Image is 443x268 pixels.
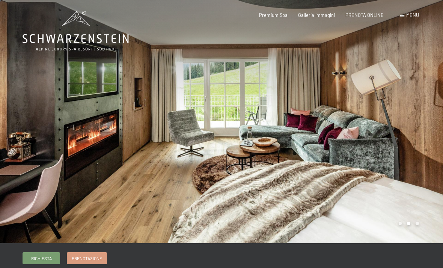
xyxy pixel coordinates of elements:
[67,253,107,264] a: Prenotazione
[345,12,384,18] a: PRENOTA ONLINE
[298,12,335,18] a: Galleria immagini
[259,12,288,18] a: Premium Spa
[406,12,419,18] span: Menu
[23,253,60,264] a: Richiesta
[72,255,102,262] span: Prenotazione
[31,255,52,262] span: Richiesta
